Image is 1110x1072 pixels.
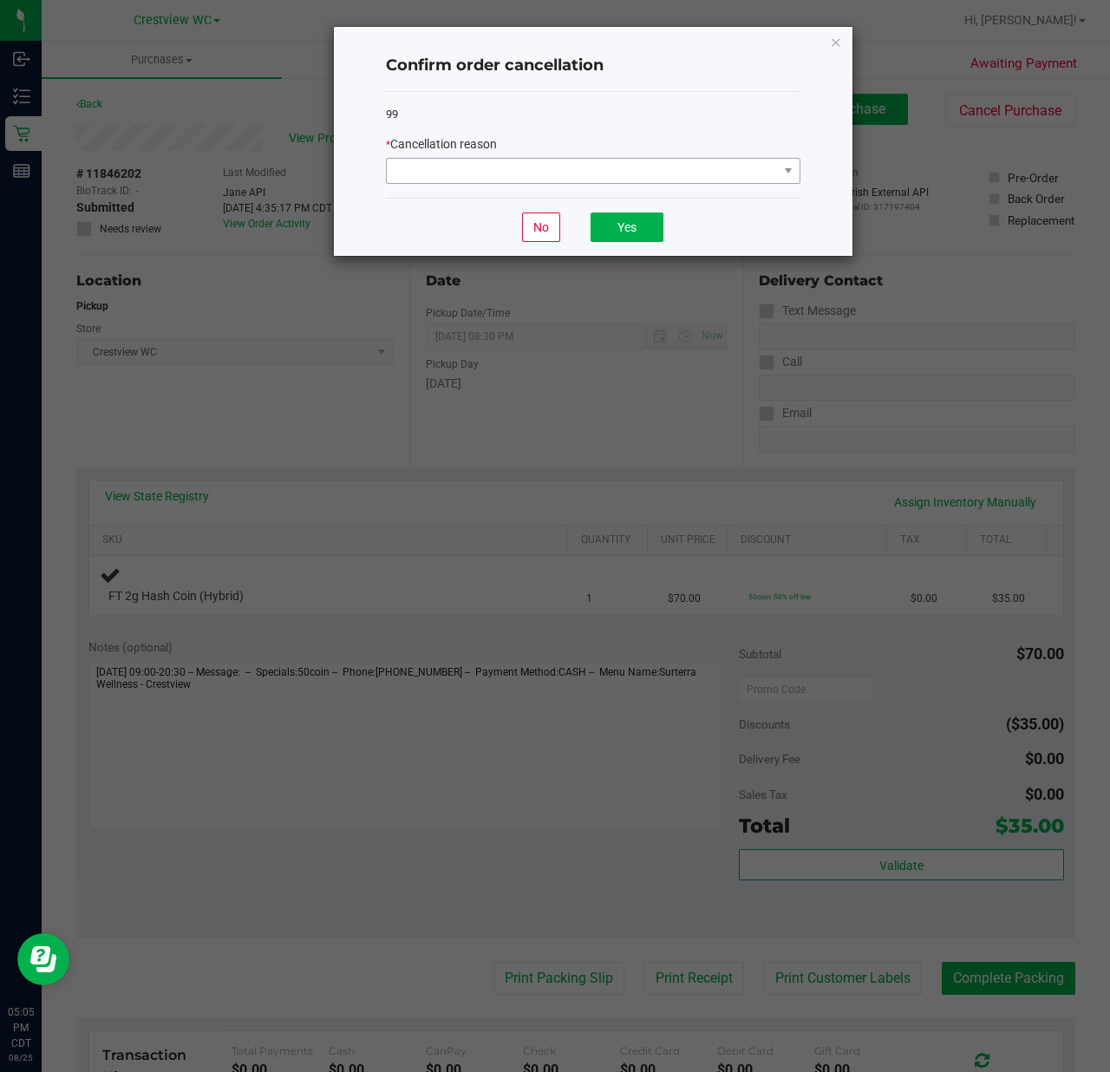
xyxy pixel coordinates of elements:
[591,212,663,242] button: Yes
[17,933,69,985] iframe: Resource center
[386,108,398,121] span: 99
[390,137,497,151] span: Cancellation reason
[830,31,842,52] button: Close
[522,212,560,242] button: No
[386,55,800,77] h4: Confirm order cancellation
